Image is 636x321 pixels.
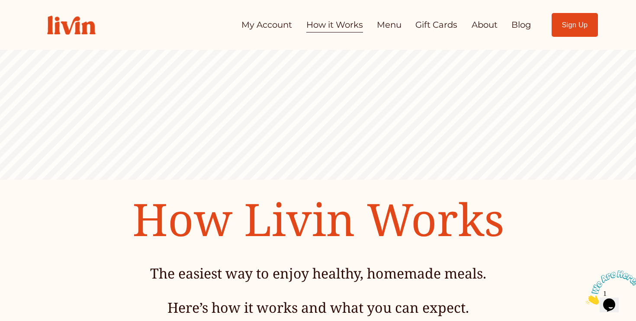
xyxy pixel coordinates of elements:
a: Gift Cards [415,16,457,34]
h4: The easiest way to enjoy healthy, homemade meals. [85,264,551,283]
a: Sign Up [552,13,598,37]
a: How it Works [306,16,363,34]
a: About [472,16,498,34]
img: Chat attention grabber [3,3,57,38]
span: 1 [3,3,7,11]
a: Blog [511,16,531,34]
img: Livin [38,6,105,44]
span: How Livin Works [132,188,504,249]
h4: Here’s how it works and what you can expect. [85,298,551,317]
iframe: chat widget [582,267,636,308]
a: My Account [241,16,292,34]
a: Menu [377,16,402,34]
